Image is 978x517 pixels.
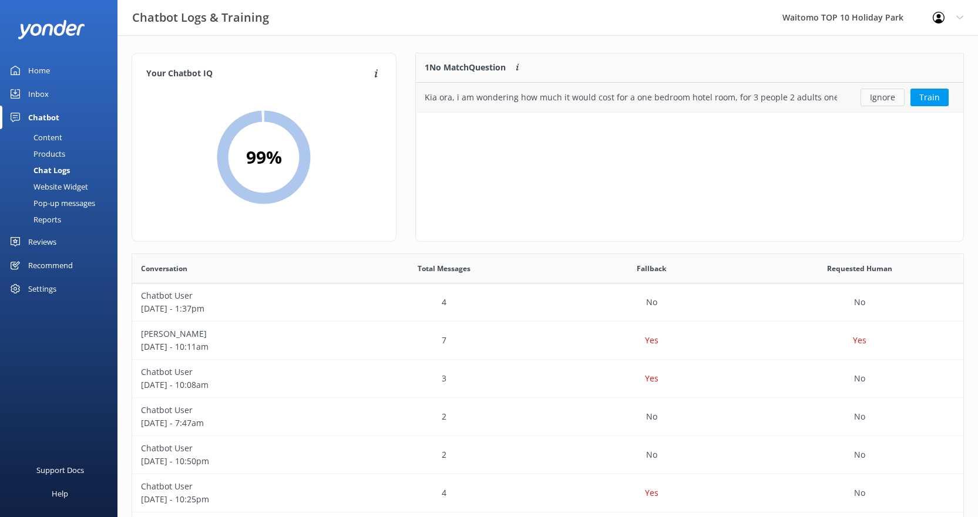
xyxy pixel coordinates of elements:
[141,366,331,379] p: Chatbot User
[141,289,331,302] p: Chatbot User
[418,263,470,274] span: Total Messages
[637,263,666,274] span: Fallback
[36,458,84,482] div: Support Docs
[28,59,50,82] div: Home
[28,82,49,106] div: Inbox
[854,296,865,309] p: No
[7,178,117,195] a: Website Widget
[141,327,331,340] p: [PERSON_NAME]
[141,493,331,506] p: [DATE] - 10:25pm
[7,129,117,146] a: Content
[646,296,657,309] p: No
[861,89,905,106] button: Ignore
[141,302,331,315] p: [DATE] - 1:37pm
[416,83,963,112] div: grid
[853,334,866,347] p: Yes
[442,486,446,499] p: 4
[141,455,331,468] p: [DATE] - 10:50pm
[141,379,331,391] p: [DATE] - 10:08am
[28,277,56,300] div: Settings
[141,340,331,353] p: [DATE] - 10:11am
[28,230,56,254] div: Reviews
[141,417,331,430] p: [DATE] - 7:47am
[910,89,949,106] button: Train
[645,372,658,385] p: Yes
[7,211,61,228] div: Reports
[141,263,187,274] span: Conversation
[7,195,117,211] a: Pop-up messages
[141,442,331,455] p: Chatbot User
[132,398,963,436] div: row
[132,322,963,360] div: row
[132,360,963,398] div: row
[132,8,269,27] h3: Chatbot Logs & Training
[442,296,446,309] p: 4
[416,83,963,112] div: row
[141,480,331,493] p: Chatbot User
[442,410,446,423] p: 2
[7,162,117,178] a: Chat Logs
[854,372,865,385] p: No
[425,91,837,104] div: Kia ora, i am wondering how much it would cost for a one bedroom hotel room, for 3 people 2 adult...
[7,211,117,228] a: Reports
[7,178,88,195] div: Website Widget
[645,486,658,499] p: Yes
[146,67,371,80] h4: Your Chatbot IQ
[7,146,117,162] a: Products
[442,448,446,461] p: 2
[7,146,65,162] div: Products
[646,448,657,461] p: No
[442,372,446,385] p: 3
[132,474,963,512] div: row
[425,61,506,74] p: 1 No Match Question
[52,482,68,505] div: Help
[645,334,658,347] p: Yes
[854,410,865,423] p: No
[7,162,70,178] div: Chat Logs
[827,263,892,274] span: Requested Human
[18,20,85,39] img: yonder-white-logo.png
[246,143,282,171] h2: 99 %
[28,254,73,277] div: Recommend
[646,410,657,423] p: No
[7,195,95,211] div: Pop-up messages
[28,106,59,129] div: Chatbot
[132,436,963,474] div: row
[7,129,62,146] div: Content
[442,334,446,347] p: 7
[854,486,865,499] p: No
[132,283,963,322] div: row
[854,448,865,461] p: No
[141,404,331,417] p: Chatbot User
